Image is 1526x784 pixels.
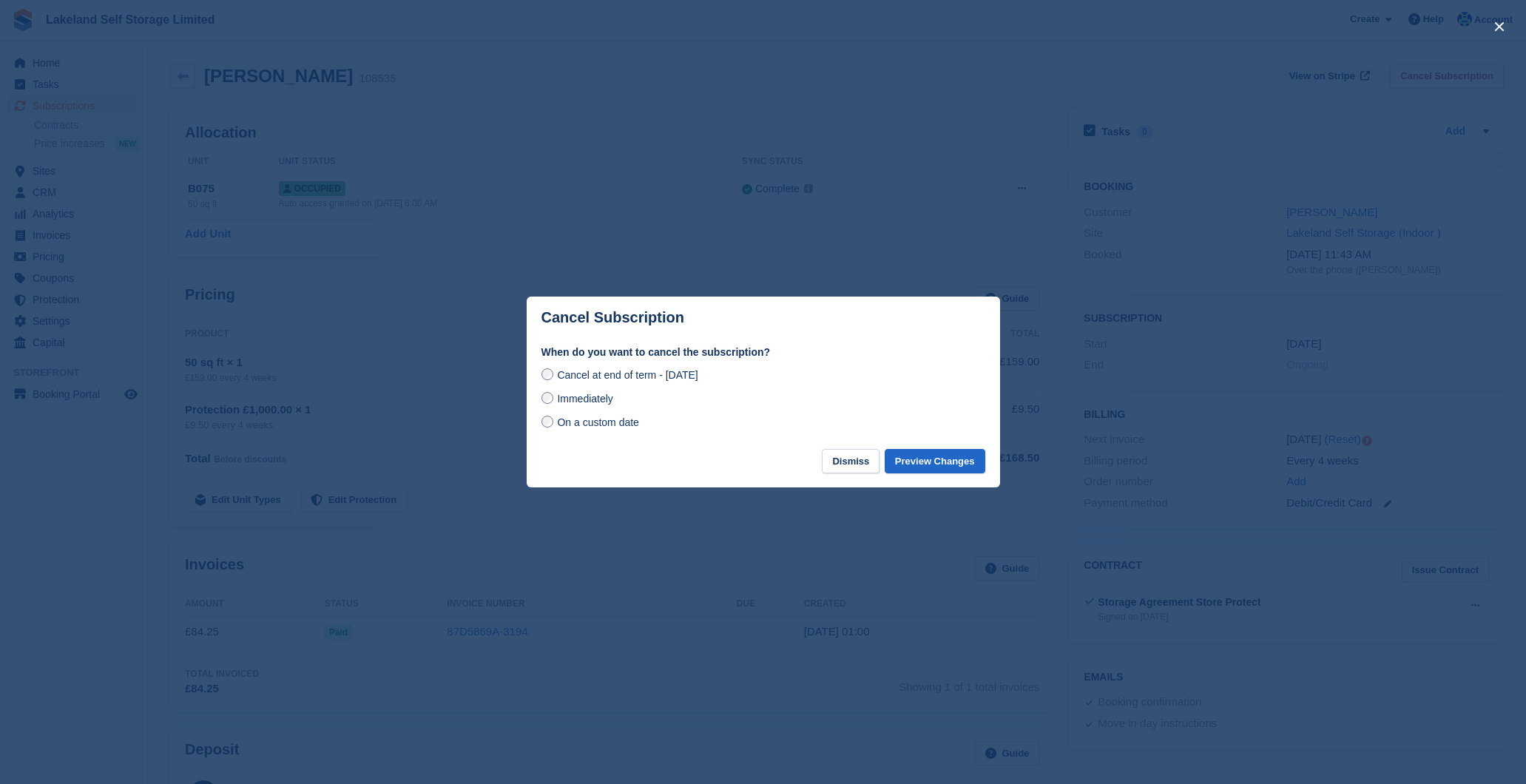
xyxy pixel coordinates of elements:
label: When do you want to cancel the subscription? [541,345,985,360]
input: On a custom date [541,416,553,428]
button: close [1488,15,1511,38]
span: On a custom date [557,416,639,428]
input: Immediately [541,392,553,404]
button: Preview Changes [885,449,985,473]
p: Cancel Subscription [541,309,684,326]
button: Dismiss [822,449,880,473]
span: Cancel at end of term - [DATE] [557,369,698,381]
span: Immediately [557,393,612,405]
input: Cancel at end of term - [DATE] [541,368,553,380]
